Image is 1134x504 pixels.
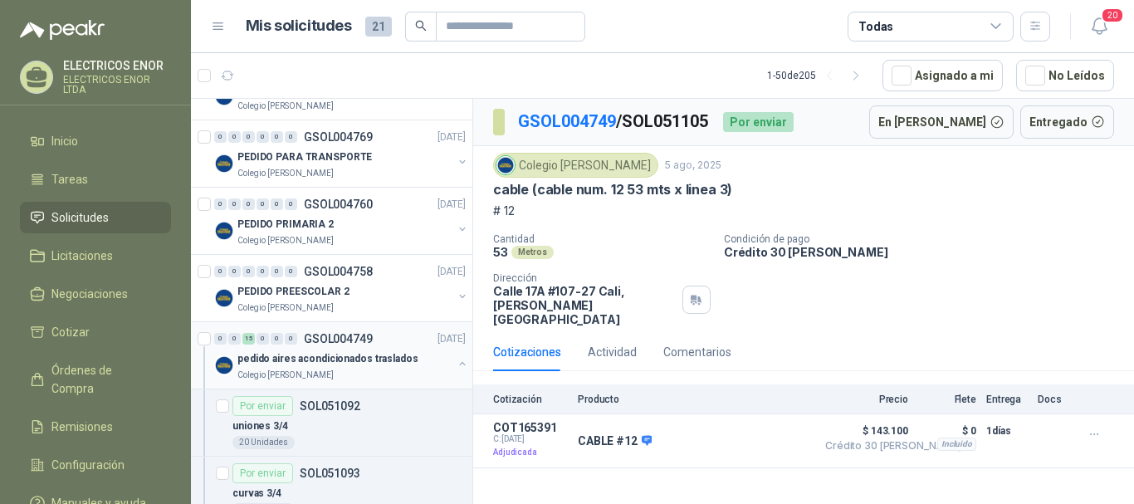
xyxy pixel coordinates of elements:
[51,418,113,436] span: Remisiones
[237,284,349,300] p: PEDIDO PREESCOLAR 2
[986,394,1028,405] p: Entrega
[304,266,373,277] p: GSOL004758
[228,198,241,210] div: 0
[242,198,255,210] div: 0
[588,343,637,361] div: Actividad
[51,132,78,150] span: Inicio
[578,394,815,405] p: Producto
[228,266,241,277] div: 0
[304,198,373,210] p: GSOL004760
[242,266,255,277] div: 0
[232,418,288,434] p: uniones 3/4
[214,355,234,375] img: Company Logo
[20,240,171,272] a: Licitaciones
[237,217,334,232] p: PEDIDO PRIMARIA 2
[918,421,976,441] p: $ 0
[214,329,469,382] a: 0 0 15 0 0 0 GSOL004749[DATE] Company Logopedido aires acondicionados trasladosColegio [PERSON_NAME]
[493,394,568,405] p: Cotización
[63,75,171,95] p: ELECTRICOS ENOR LTDA
[437,197,466,213] p: [DATE]
[285,131,297,143] div: 0
[214,198,227,210] div: 0
[232,396,293,416] div: Por enviar
[246,14,352,38] h1: Mis solicitudes
[1038,394,1071,405] p: Docs
[237,149,372,165] p: PEDIDO PARA TRANSPORTE
[63,60,171,71] p: ELECTRICOS ENOR
[415,20,427,32] span: search
[51,208,109,227] span: Solicitudes
[825,421,908,441] span: $ 143.100
[51,361,155,398] span: Órdenes de Compra
[51,170,88,188] span: Tareas
[493,153,658,178] div: Colegio [PERSON_NAME]
[20,202,171,233] a: Solicitudes
[20,20,105,40] img: Logo peakr
[257,131,269,143] div: 0
[493,272,676,284] p: Dirección
[271,333,283,345] div: 0
[214,194,469,247] a: 0 0 0 0 0 0 GSOL004760[DATE] Company LogoPEDIDO PRIMARIA 2Colegio [PERSON_NAME]
[20,316,171,348] a: Cotizar
[493,343,561,361] div: Cotizaciones
[214,262,469,315] a: 0 0 0 0 0 0 GSOL004758[DATE] Company LogoPEDIDO PREESCOLAR 2Colegio [PERSON_NAME]
[214,333,227,345] div: 0
[518,111,616,131] a: GSOL004749
[285,198,297,210] div: 0
[191,389,472,457] a: Por enviarSOL051092uniones 3/420 Unidades
[724,233,1127,245] p: Condición de pago
[214,266,227,277] div: 0
[20,278,171,310] a: Negociaciones
[257,198,269,210] div: 0
[663,343,731,361] div: Comentarios
[214,221,234,241] img: Company Logo
[228,333,241,345] div: 0
[214,131,227,143] div: 0
[232,486,281,502] p: curvas 3/4
[51,456,125,474] span: Configuración
[257,266,269,277] div: 0
[237,369,334,382] p: Colegio [PERSON_NAME]
[858,17,893,36] div: Todas
[271,131,283,143] div: 0
[237,234,334,247] p: Colegio [PERSON_NAME]
[493,444,568,461] p: Adjudicada
[20,355,171,404] a: Órdenes de Compra
[51,285,128,303] span: Negociaciones
[723,112,794,132] div: Por enviar
[242,131,255,143] div: 0
[825,394,908,405] p: Precio
[493,233,711,245] p: Cantidad
[496,156,515,174] img: Company Logo
[493,284,676,326] p: Calle 17A #107-27 Cali , [PERSON_NAME][GEOGRAPHIC_DATA]
[242,333,255,345] div: 15
[937,438,976,451] div: Incluido
[437,264,466,280] p: [DATE]
[365,17,392,37] span: 21
[665,158,721,174] p: 5 ago, 2025
[20,449,171,481] a: Configuración
[437,331,466,347] p: [DATE]
[493,245,508,259] p: 53
[493,434,568,444] span: C: [DATE]
[493,181,732,198] p: cable (cable num. 12 53 mts x linea 3)
[20,164,171,195] a: Tareas
[437,130,466,145] p: [DATE]
[232,463,293,483] div: Por enviar
[228,131,241,143] div: 0
[257,333,269,345] div: 0
[214,154,234,174] img: Company Logo
[767,62,869,89] div: 1 - 50 de 205
[51,247,113,265] span: Licitaciones
[237,301,334,315] p: Colegio [PERSON_NAME]
[304,333,373,345] p: GSOL004749
[1084,12,1114,42] button: 20
[20,125,171,157] a: Inicio
[51,323,90,341] span: Cotizar
[918,394,976,405] p: Flete
[285,266,297,277] div: 0
[285,333,297,345] div: 0
[518,109,710,135] p: / SOL051105
[724,245,1127,259] p: Crédito 30 [PERSON_NAME]
[300,467,360,479] p: SOL051093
